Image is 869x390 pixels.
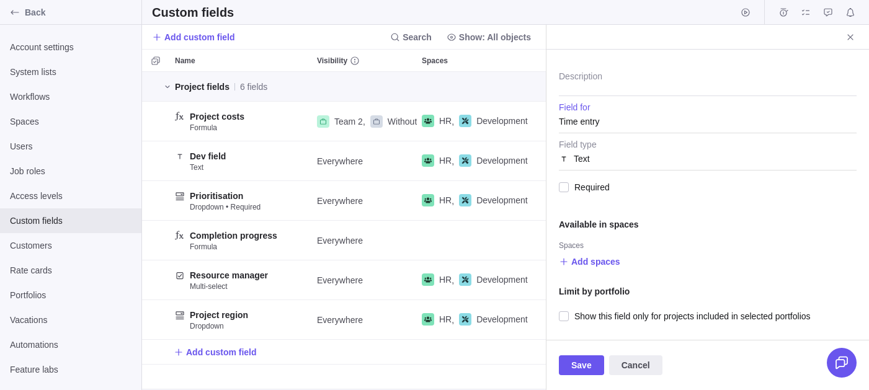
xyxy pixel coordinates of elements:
div: Everywhere [312,141,417,180]
span: Add custom field [186,346,257,358]
div: HR, Development, M7 [417,102,603,141]
div: Visibility [312,221,417,260]
span: Team 2 [334,115,363,128]
h5: Available in spaces [559,218,857,231]
div: Visibility [312,365,417,389]
span: Add custom field [174,343,257,361]
span: HR [439,115,452,127]
span: Development [476,115,528,127]
span: Search [403,31,432,43]
div: Spaces [417,50,603,71]
span: Project region [190,309,248,321]
div: Name [170,102,312,141]
span: Spaces [422,55,448,67]
div: Visibility [312,141,417,181]
div: Spaces [417,365,603,389]
span: HR [439,273,452,286]
span: Everywhere [317,155,363,167]
span: My assignments [797,4,814,21]
span: 6 fields [240,81,267,93]
div: Name [170,181,312,221]
div: grid [142,72,546,390]
div: , [422,313,454,326]
span: Development [476,154,528,167]
span: Customers [10,239,131,252]
h2: Custom fields [152,4,234,21]
span: Back [25,6,136,19]
div: Visibility [312,181,417,221]
span: Text [574,148,590,170]
span: Text [190,162,203,172]
span: Notifications [842,4,859,21]
span: Approval requests [819,4,837,21]
div: , [422,154,454,167]
span: HR [439,313,452,326]
span: Custom fields [10,215,131,227]
span: Show this field only for projects included in selected portfolios [569,308,811,325]
a: Time logs [775,9,792,19]
div: HR, Development [417,141,603,180]
span: Search [385,29,437,46]
span: Cancel [622,358,650,373]
a: My assignments [797,9,814,19]
textarea: Description [559,64,857,96]
span: Dev field [190,150,226,162]
div: Visibility [312,50,417,71]
span: Selection mode [147,52,164,69]
span: System lists [10,66,131,78]
div: Name [170,300,312,340]
span: Time entry [559,110,600,133]
span: Add custom field [152,29,235,46]
div: , [459,115,530,128]
span: Without portfolio [388,115,450,128]
span: Prioritisation [190,190,243,202]
span: Everywhere [317,234,363,247]
span: Project fields [175,81,230,93]
span: Portfolios [10,289,131,301]
span: Save [559,355,604,375]
span: Everywhere [317,314,363,326]
div: Name [170,365,312,389]
span: Rate cards [10,264,131,277]
span: Everywhere [317,274,363,286]
div: , [422,194,454,207]
div: Spaces [417,141,603,181]
div: Team 2, Without portfolio [312,102,417,141]
div: Spaces [417,300,603,340]
div: Name [170,141,312,181]
span: Account settings [10,41,131,53]
a: Approval requests [819,9,837,19]
div: Spaces [417,102,603,141]
a: Notifications [842,9,859,19]
span: Add spaces [559,253,620,270]
span: Completion progress [190,229,277,242]
span: Dropdown • Required [190,202,261,212]
span: Visibility [317,55,347,67]
div: , [422,115,454,128]
span: Development [476,273,528,286]
div: Spaces [417,260,603,300]
span: Spaces [10,115,131,128]
div: HR, Development, M7 [417,300,603,339]
div: Name [170,50,312,71]
span: Automations [10,339,131,351]
span: Development [476,313,528,326]
span: Dropdown [190,321,224,331]
div: Everywhere [312,181,417,220]
div: Visibility [312,300,417,340]
div: , [459,313,530,326]
span: Formula [190,242,217,252]
div: Spaces [559,241,857,253]
div: , [317,115,365,128]
span: Job roles [10,165,131,177]
div: Visibility [312,260,417,300]
span: Users [10,140,131,153]
span: Show: All objects [442,29,536,46]
div: HR, Development [417,181,603,220]
span: Add spaces [571,255,620,268]
span: Time logs [775,4,792,21]
span: Save [571,358,592,373]
span: Everywhere [317,195,363,207]
span: Feature labs [10,363,131,376]
div: Spaces [417,181,603,221]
